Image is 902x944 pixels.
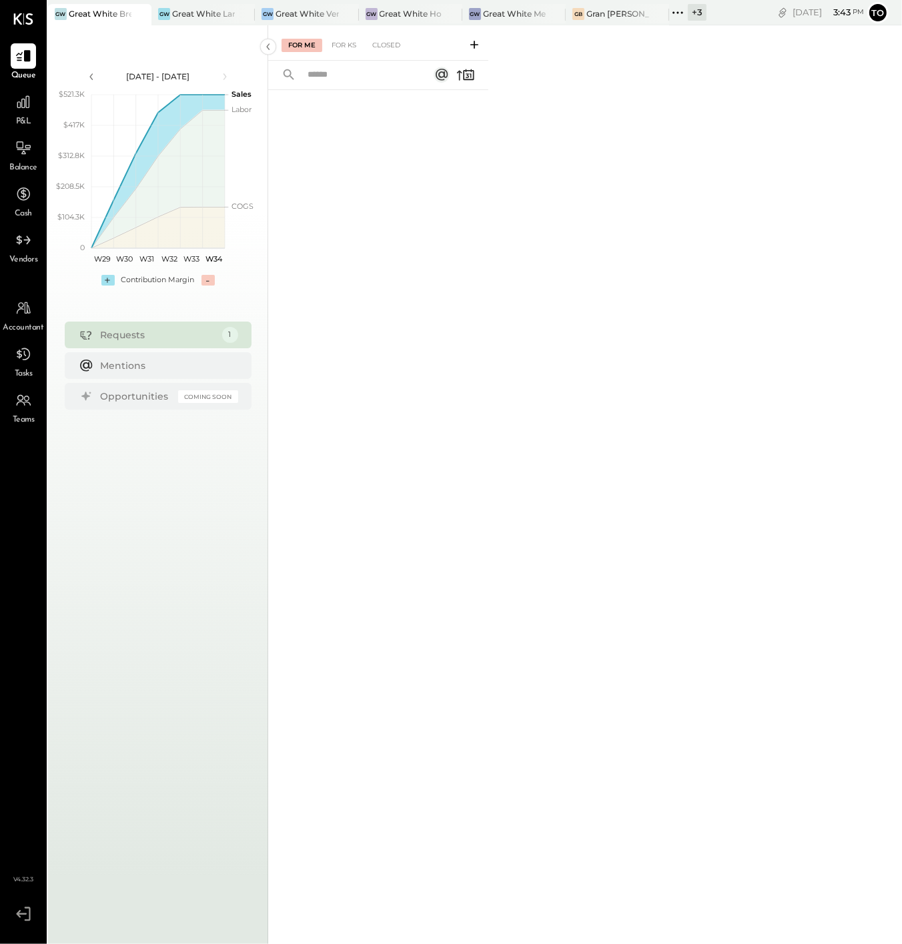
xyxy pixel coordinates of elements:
[9,254,38,266] span: Vendors
[282,39,322,52] div: For Me
[101,390,171,403] div: Opportunities
[232,89,252,99] text: Sales
[232,105,252,114] text: Labor
[262,8,274,20] div: GW
[139,254,154,264] text: W31
[572,8,584,20] div: GB
[101,275,115,286] div: +
[1,181,46,220] a: Cash
[1,388,46,426] a: Teams
[1,227,46,266] a: Vendors
[232,201,254,211] text: COGS
[201,275,215,286] div: -
[1,342,46,380] a: Tasks
[1,296,46,334] a: Accountant
[116,254,133,264] text: W30
[366,39,407,52] div: Closed
[101,359,232,372] div: Mentions
[867,2,889,23] button: to
[1,89,46,128] a: P&L
[469,8,481,20] div: GW
[101,328,215,342] div: Requests
[15,368,33,380] span: Tasks
[9,162,37,174] span: Balance
[56,181,85,191] text: $208.5K
[80,243,85,252] text: 0
[158,8,170,20] div: GW
[483,8,546,19] div: Great White Melrose
[222,327,238,343] div: 1
[59,89,85,99] text: $521.3K
[276,8,338,19] div: Great White Venice
[586,8,649,19] div: Gran [PERSON_NAME]
[11,70,36,82] span: Queue
[183,254,199,264] text: W33
[69,8,131,19] div: Great White Brentwood
[688,4,707,21] div: + 3
[1,43,46,82] a: Queue
[55,8,67,20] div: GW
[380,8,442,19] div: Great White Holdings
[58,151,85,160] text: $312.8K
[15,208,32,220] span: Cash
[793,6,864,19] div: [DATE]
[3,322,44,334] span: Accountant
[1,135,46,174] a: Balance
[13,414,35,426] span: Teams
[63,120,85,129] text: $417K
[161,254,177,264] text: W32
[325,39,363,52] div: For KS
[94,254,111,264] text: W29
[101,71,215,82] div: [DATE] - [DATE]
[776,5,789,19] div: copy link
[366,8,378,20] div: GW
[178,390,238,403] div: Coming Soon
[16,116,31,128] span: P&L
[205,254,222,264] text: W34
[172,8,235,19] div: Great White Larchmont
[57,212,85,221] text: $104.3K
[121,275,195,286] div: Contribution Margin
